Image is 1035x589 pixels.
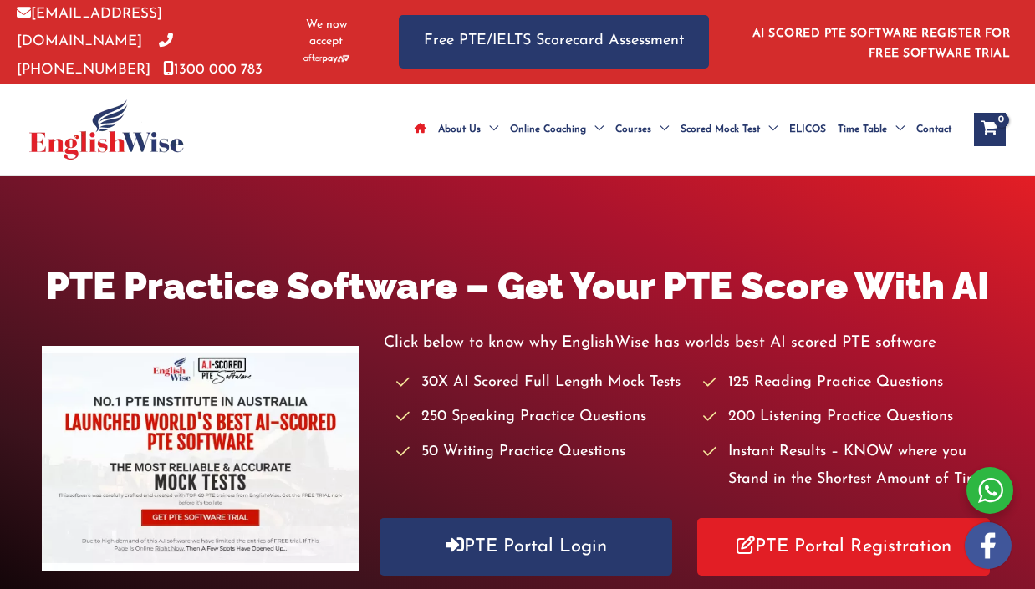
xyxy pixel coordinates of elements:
li: 200 Listening Practice Questions [703,404,994,431]
a: AI SCORED PTE SOFTWARE REGISTER FOR FREE SOFTWARE TRIAL [752,28,1011,60]
span: Scored Mock Test [681,100,760,159]
h1: PTE Practice Software – Get Your PTE Score With AI [42,260,994,312]
a: About UsMenu Toggle [432,100,504,159]
a: Free PTE/IELTS Scorecard Assessment [399,15,709,68]
span: Menu Toggle [481,100,498,159]
span: We now accept [295,17,357,50]
a: CoursesMenu Toggle [609,100,675,159]
a: PTE Portal Registration [697,518,990,576]
li: Instant Results – KNOW where you Stand in the Shortest Amount of Time [703,439,994,495]
span: Menu Toggle [586,100,604,159]
li: 30X AI Scored Full Length Mock Tests [396,369,687,397]
li: 50 Writing Practice Questions [396,439,687,466]
a: [EMAIL_ADDRESS][DOMAIN_NAME] [17,7,162,48]
span: Online Coaching [510,100,586,159]
li: 250 Speaking Practice Questions [396,404,687,431]
a: [PHONE_NUMBER] [17,34,173,76]
a: View Shopping Cart, empty [974,113,1006,146]
img: pte-institute-main [42,346,359,571]
nav: Site Navigation: Main Menu [409,100,957,159]
a: Time TableMenu Toggle [832,100,910,159]
p: Click below to know why EnglishWise has worlds best AI scored PTE software [384,329,993,357]
aside: Header Widget 1 [742,14,1018,69]
span: ELICOS [789,100,826,159]
li: 125 Reading Practice Questions [703,369,994,397]
span: Menu Toggle [760,100,778,159]
img: cropped-ew-logo [29,99,184,160]
span: Contact [916,100,951,159]
img: Afterpay-Logo [303,54,349,63]
a: Online CoachingMenu Toggle [504,100,609,159]
span: Menu Toggle [887,100,905,159]
a: PTE Portal Login [380,518,672,576]
img: white-facebook.png [965,522,1012,569]
a: ELICOS [783,100,832,159]
span: About Us [438,100,481,159]
span: Time Table [838,100,887,159]
span: Courses [615,100,651,159]
a: 1300 000 783 [163,63,263,77]
span: Menu Toggle [651,100,669,159]
a: Contact [910,100,957,159]
a: Scored Mock TestMenu Toggle [675,100,783,159]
